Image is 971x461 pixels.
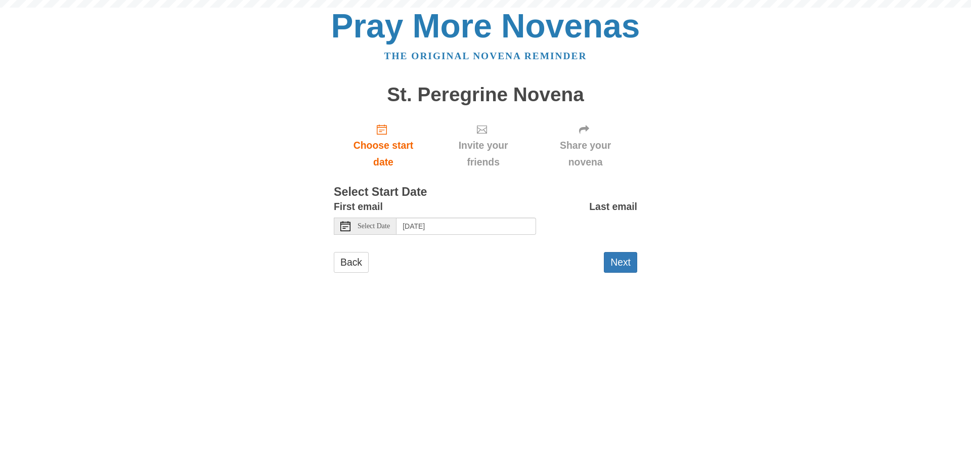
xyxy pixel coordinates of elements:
[334,115,433,176] a: Choose start date
[334,252,369,273] a: Back
[589,198,637,215] label: Last email
[358,223,390,230] span: Select Date
[334,186,637,199] h3: Select Start Date
[534,115,637,176] div: Click "Next" to confirm your start date first.
[604,252,637,273] button: Next
[384,51,587,61] a: The original novena reminder
[433,115,534,176] div: Click "Next" to confirm your start date first.
[544,137,627,171] span: Share your novena
[334,84,637,106] h1: St. Peregrine Novena
[334,198,383,215] label: First email
[443,137,523,171] span: Invite your friends
[331,7,640,45] a: Pray More Novenas
[344,137,423,171] span: Choose start date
